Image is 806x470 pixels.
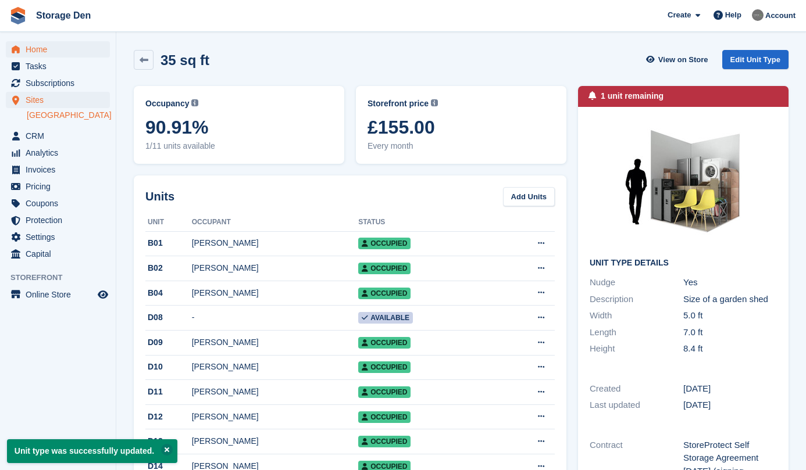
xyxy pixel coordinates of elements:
span: Occupied [358,263,411,274]
a: menu [6,246,110,262]
div: [PERSON_NAME] [192,435,359,447]
div: D12 [145,411,192,423]
span: Occupied [358,288,411,299]
span: Create [668,9,691,21]
a: Storage Den [31,6,95,25]
th: Occupant [192,213,359,232]
div: [DATE] [683,382,777,396]
div: [PERSON_NAME] [192,386,359,398]
div: 7.0 ft [683,326,777,339]
div: Description [590,293,683,306]
span: Occupancy [145,98,189,110]
img: icon-info-grey-7440780725fd019a000dd9b08b2336e03edf1995a4989e88bcd33f0948082b44.svg [191,99,198,106]
span: Storefront price [368,98,429,110]
div: [PERSON_NAME] [192,361,359,373]
div: B04 [145,287,192,299]
div: 5.0 ft [683,309,777,322]
div: B01 [145,237,192,249]
span: Settings [26,229,95,245]
span: Available [358,312,413,324]
span: Storefront [10,272,116,284]
span: Occupied [358,386,411,398]
span: Protection [26,212,95,228]
a: menu [6,212,110,228]
a: View on Store [645,50,713,69]
span: Home [26,41,95,58]
span: 1/11 units available [145,140,333,152]
a: menu [6,75,110,91]
span: Occupied [358,337,411,349]
img: Brian Barbour [752,9,764,21]
a: menu [6,145,110,161]
a: menu [6,128,110,144]
span: Occupied [358,436,411,447]
a: menu [6,286,110,303]
span: Subscriptions [26,75,95,91]
span: Tasks [26,58,95,74]
div: Last updated [590,399,683,412]
span: Account [765,10,796,21]
span: Analytics [26,145,95,161]
a: Edit Unit Type [722,50,789,69]
span: Help [725,9,741,21]
td: - [192,306,359,331]
div: Created [590,382,683,396]
a: [GEOGRAPHIC_DATA] [27,110,110,121]
div: D10 [145,361,192,373]
span: Invoices [26,162,95,178]
div: [PERSON_NAME] [192,262,359,274]
img: stora-icon-8386f47178a22dfd0bd8f6a31ec36ba5ce8667c1dd55bd0f319d3a0aa187defe.svg [9,7,27,24]
span: Online Store [26,286,95,303]
div: B02 [145,262,192,274]
span: Occupied [358,411,411,423]
p: Unit type was successfully updated. [7,439,177,463]
div: Height [590,342,683,356]
span: Occupied [358,238,411,249]
th: Status [358,213,494,232]
div: [PERSON_NAME] [192,287,359,299]
a: Add Units [503,187,555,206]
span: Coupons [26,195,95,211]
div: Nudge [590,276,683,289]
h2: Unit Type details [590,259,777,268]
span: Pricing [26,178,95,195]
h2: Units [145,188,174,205]
span: 90.91% [145,117,333,138]
span: View on Store [658,54,708,66]
img: 35-sqft-unit.jpg [596,119,771,249]
a: menu [6,41,110,58]
a: menu [6,178,110,195]
a: menu [6,58,110,74]
div: Size of a garden shed [683,293,777,306]
div: [PERSON_NAME] [192,336,359,349]
th: Unit [145,213,192,232]
span: Every month [368,140,555,152]
div: [PERSON_NAME] [192,411,359,423]
div: [DATE] [683,399,777,412]
h2: 35 sq ft [161,52,209,68]
a: menu [6,92,110,108]
span: Occupied [358,361,411,373]
div: D08 [145,311,192,324]
div: 8.4 ft [683,342,777,356]
a: menu [6,229,110,245]
a: menu [6,195,110,211]
span: £155.00 [368,117,555,138]
span: CRM [26,128,95,144]
span: Capital [26,246,95,262]
div: Length [590,326,683,339]
div: Yes [683,276,777,289]
span: Sites [26,92,95,108]
a: menu [6,162,110,178]
img: icon-info-grey-7440780725fd019a000dd9b08b2336e03edf1995a4989e88bcd33f0948082b44.svg [431,99,438,106]
a: Preview store [96,288,110,302]
div: Width [590,309,683,322]
div: 1 unit remaining [601,90,664,102]
div: [PERSON_NAME] [192,237,359,249]
div: D11 [145,386,192,398]
div: D09 [145,336,192,349]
